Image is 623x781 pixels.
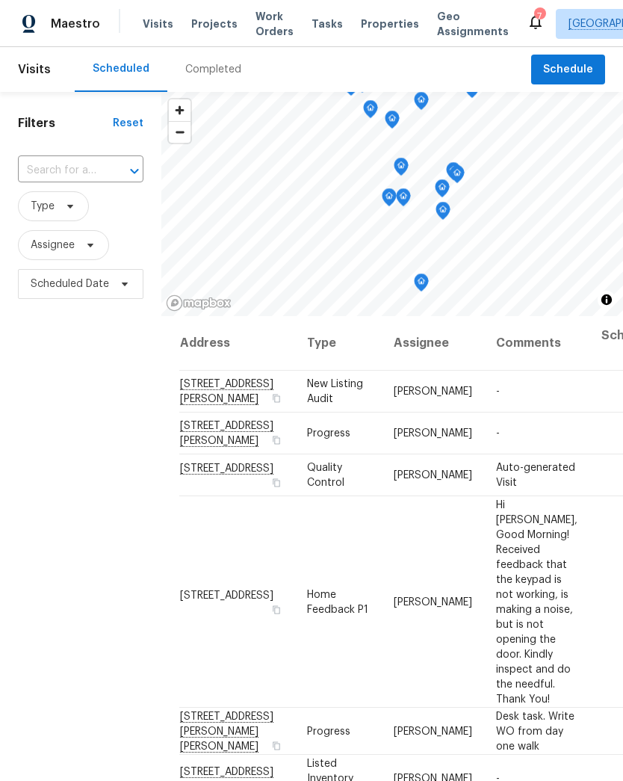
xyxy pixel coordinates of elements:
button: Copy Address [270,392,283,405]
div: Map marker [382,188,397,212]
input: Search for an address... [18,159,102,182]
button: Copy Address [270,602,283,616]
span: Home Feedback P1 [307,589,368,614]
span: Projects [191,16,238,31]
div: Map marker [450,165,465,188]
span: Assignee [31,238,75,253]
div: 7 [534,9,545,24]
span: Auto-generated Visit [496,463,575,488]
span: Geo Assignments [437,9,509,39]
span: Visits [18,53,51,86]
div: Reset [113,116,143,131]
span: Quality Control [307,463,344,488]
span: Visits [143,16,173,31]
span: [PERSON_NAME] [394,596,472,607]
span: Work Orders [255,9,294,39]
div: Completed [185,62,241,77]
span: Hi [PERSON_NAME], Good Morning! Received feedback that the keypad is not working, is making a noi... [496,499,577,704]
div: Scheduled [93,61,149,76]
a: Mapbox homepage [166,294,232,312]
span: [PERSON_NAME] [394,726,472,736]
div: Map marker [363,100,378,123]
button: Open [124,161,145,182]
div: Map marker [414,92,429,115]
button: Copy Address [270,476,283,490]
span: [STREET_ADDRESS] [180,590,273,600]
span: [PERSON_NAME] [394,470,472,481]
span: Progress [307,726,350,736]
span: Type [31,199,55,214]
span: Toggle attribution [602,291,611,308]
div: Map marker [396,188,411,212]
button: Copy Address [270,433,283,447]
th: Address [179,316,295,371]
span: Properties [361,16,419,31]
div: Map marker [436,202,450,225]
div: Map marker [414,274,429,297]
span: Schedule [543,61,593,79]
th: Assignee [382,316,484,371]
span: - [496,386,500,397]
span: Tasks [311,19,343,29]
span: Zoom out [169,122,190,143]
div: Map marker [394,158,409,181]
span: [PERSON_NAME] [394,428,472,439]
span: Scheduled Date [31,277,109,291]
span: Desk task. Write WO from day one walk [496,711,574,751]
div: Map marker [435,179,450,203]
span: - [496,428,500,439]
th: Type [295,316,382,371]
div: Map marker [385,111,400,134]
button: Copy Address [270,738,283,752]
h1: Filters [18,116,113,131]
span: New Listing Audit [307,379,363,404]
th: Comments [484,316,589,371]
button: Zoom out [169,121,190,143]
span: [PERSON_NAME] [394,386,472,397]
span: Progress [307,428,350,439]
div: Map marker [446,162,461,185]
button: Zoom in [169,99,190,121]
button: Toggle attribution [598,291,616,309]
span: Maestro [51,16,100,31]
button: Schedule [531,55,605,85]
